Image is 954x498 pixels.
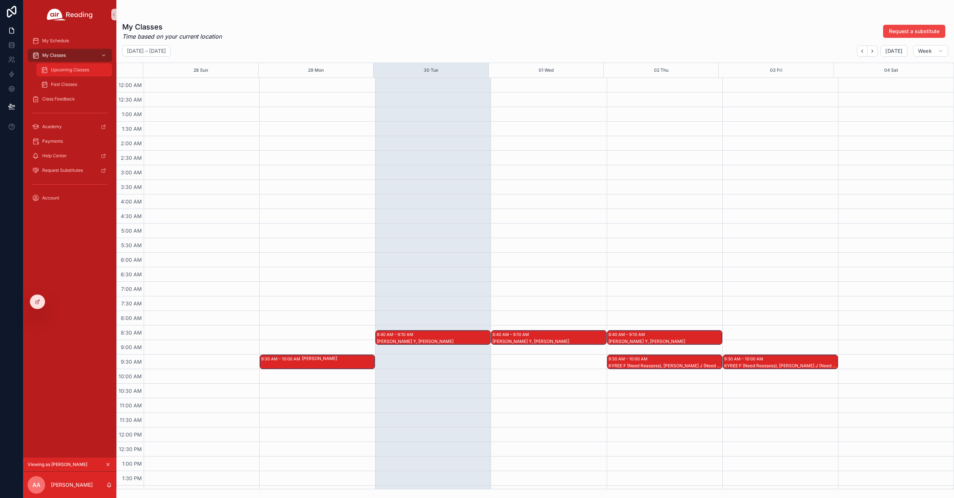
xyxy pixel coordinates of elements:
[119,359,144,365] span: 9:30 AM
[881,45,907,57] button: [DATE]
[47,9,93,20] img: App logo
[607,355,722,369] div: 9:30 AM – 10:00 AMKYREE F (Need Reassess), [PERSON_NAME] J (Need Reassess)
[42,38,69,44] span: My Schedule
[28,164,112,177] a: Request Substitutes
[122,22,222,32] h1: My Classes
[608,339,722,344] div: [PERSON_NAME] Y, [PERSON_NAME]
[42,96,75,102] span: Class Feedback
[119,169,144,175] span: 3:00 AM
[117,373,144,379] span: 10:00 AM
[492,331,531,338] div: 8:40 AM – 9:10 AM
[377,331,415,338] div: 8:40 AM – 9:10 AM
[608,331,647,338] div: 8:40 AM – 9:10 AM
[424,63,438,78] button: 30 Tue
[119,155,144,161] span: 2:30 AM
[724,363,837,369] div: KYREE F (Need Reassess), [PERSON_NAME] J (Need Reassess)
[119,140,144,146] span: 2:00 AM
[120,461,144,467] span: 1:00 PM
[28,49,112,62] a: My Classes
[654,63,668,78] button: 02 Thu
[28,135,112,148] a: Payments
[539,63,554,78] button: 01 Wed
[119,344,144,350] span: 9:00 AM
[117,388,144,394] span: 10:30 AM
[889,28,939,35] span: Request a substitute
[120,126,144,132] span: 1:30 AM
[28,34,112,47] a: My Schedule
[119,300,144,307] span: 7:30 AM
[32,481,40,489] span: AA
[117,82,144,88] span: 12:00 AM
[42,153,67,159] span: Help Center
[119,315,144,321] span: 8:00 AM
[492,339,606,344] div: [PERSON_NAME] Y, [PERSON_NAME]
[117,431,144,438] span: 12:00 PM
[119,242,144,248] span: 5:30 AM
[119,271,144,277] span: 6:30 AM
[42,195,59,201] span: Account
[28,92,112,106] a: Class Feedback
[117,96,144,103] span: 12:30 AM
[122,32,222,41] em: Time based on your current location
[867,46,878,57] button: Next
[42,167,83,173] span: Request Substitutes
[23,29,116,214] div: scrollable content
[608,363,722,369] div: KYREE F (Need Reassess), [PERSON_NAME] J (Need Reassess)
[884,63,898,78] button: 04 Sat
[491,331,606,344] div: 8:40 AM – 9:10 AM[PERSON_NAME] Y, [PERSON_NAME]
[42,138,63,144] span: Payments
[308,63,324,78] button: 29 Mon
[51,67,89,73] span: Upcoming Classes
[28,191,112,205] a: Account
[885,48,902,54] span: [DATE]
[608,355,649,363] div: 9:30 AM – 10:00 AM
[918,48,932,54] span: Week
[302,356,374,361] div: [PERSON_NAME]
[376,331,490,344] div: 8:40 AM – 9:10 AM[PERSON_NAME] Y, [PERSON_NAME]
[51,481,93,489] p: [PERSON_NAME]
[51,82,77,87] span: Past Classes
[120,475,144,481] span: 1:30 PM
[28,462,87,467] span: Viewing as [PERSON_NAME]
[857,46,867,57] button: Back
[193,63,208,78] button: 28 Sun
[119,228,144,234] span: 5:00 AM
[119,286,144,292] span: 7:00 AM
[260,355,375,369] div: 9:30 AM – 10:00 AM[PERSON_NAME]
[117,446,144,452] span: 12:30 PM
[120,111,144,117] span: 1:00 AM
[118,402,144,408] span: 11:00 AM
[770,63,782,78] button: 03 Fri
[118,417,144,423] span: 11:30 AM
[377,339,490,344] div: [PERSON_NAME] Y, [PERSON_NAME]
[119,198,144,205] span: 4:00 AM
[42,124,62,130] span: Academy
[42,52,66,58] span: My Classes
[261,355,302,363] div: 9:30 AM – 10:00 AM
[607,331,722,344] div: 8:40 AM – 9:10 AM[PERSON_NAME] Y, [PERSON_NAME]
[119,329,144,336] span: 8:30 AM
[28,149,112,162] a: Help Center
[883,25,945,38] button: Request a substitute
[119,213,144,219] span: 4:30 AM
[28,120,112,133] a: Academy
[36,63,112,76] a: Upcoming Classes
[127,47,166,55] h2: [DATE] – [DATE]
[913,45,948,57] button: Week
[119,184,144,190] span: 3:30 AM
[724,355,765,363] div: 9:30 AM – 10:00 AM
[119,257,144,263] span: 6:00 AM
[36,78,112,91] a: Past Classes
[723,355,838,369] div: 9:30 AM – 10:00 AMKYREE F (Need Reassess), [PERSON_NAME] J (Need Reassess)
